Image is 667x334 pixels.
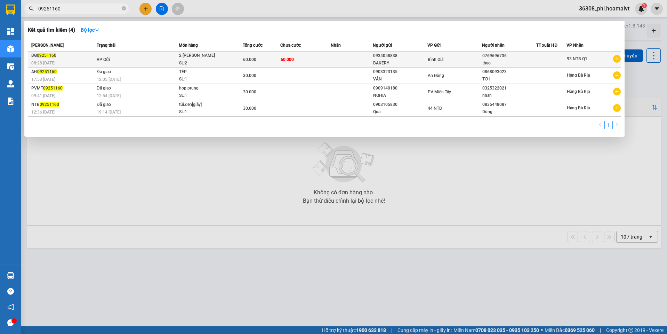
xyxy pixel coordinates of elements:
[95,28,99,32] span: down
[122,6,126,10] span: close-circle
[179,68,231,76] div: TÉP
[97,57,110,62] span: VP Gửi
[7,319,14,326] span: message
[428,73,444,78] span: An Đông
[331,43,341,48] span: Nhãn
[482,52,536,60] div: 0769696736
[482,76,536,83] div: TỚI
[243,57,256,62] span: 60.000
[31,43,64,48] span: [PERSON_NAME]
[31,110,55,115] span: 12:36 [DATE]
[373,92,427,99] div: NGHIA
[40,102,59,107] span: 09251160
[37,53,56,58] span: 09251160
[373,108,427,116] div: Qúa
[373,76,427,83] div: VÂN
[122,6,126,12] span: close-circle
[280,43,301,48] span: Chưa cước
[29,6,34,11] span: search
[97,77,121,82] span: 12:05 [DATE]
[615,123,619,127] span: right
[97,110,121,115] span: 19:14 [DATE]
[482,108,536,116] div: Dũng
[43,86,63,91] span: 09251160
[613,55,621,63] span: plus-circle
[373,43,392,48] span: Người gửi
[482,43,505,48] span: Người nhận
[243,43,263,48] span: Tổng cước
[97,93,121,98] span: 12:54 [DATE]
[31,101,95,108] div: NTB
[243,106,256,111] span: 30.000
[373,60,427,67] div: BAKERY
[482,68,536,76] div: 0868093023
[567,89,590,94] span: Hàng Bà Rịa
[6,5,15,15] img: logo-vxr
[179,52,231,60] div: 2 [PERSON_NAME]
[179,76,231,83] div: SL: 1
[7,288,14,295] span: question-circle
[179,92,231,100] div: SL: 1
[7,272,14,279] img: warehouse-icon
[243,73,256,78] span: 30.000
[75,24,105,36] button: Bộ lọcdown
[97,69,111,74] span: Đã giao
[428,90,451,94] span: PV Miền Tây
[31,93,55,98] span: 09:41 [DATE]
[613,121,621,129] li: Next Page
[482,60,536,67] div: thao
[596,121,604,129] button: left
[482,101,536,108] div: 0835448087
[7,304,14,310] span: notification
[598,123,602,127] span: left
[596,121,604,129] li: Previous Page
[179,101,231,109] div: túi.đen[giày]
[482,92,536,99] div: nhan
[31,68,95,76] div: AĐ
[179,60,231,67] div: SL: 2
[7,98,14,105] img: solution-icon
[179,85,231,92] div: hop ptung
[31,85,95,92] div: PVMT
[31,61,55,65] span: 08:28 [DATE]
[373,85,427,92] div: 0909140180
[37,69,57,74] span: 09251160
[613,71,621,79] span: plus-circle
[31,52,95,59] div: BG
[28,26,75,34] h3: Kết quả tìm kiếm ( 4 )
[613,104,621,112] span: plus-circle
[482,85,536,92] div: 0325322021
[97,102,111,107] span: Đã giao
[7,80,14,87] img: warehouse-icon
[427,43,441,48] span: VP Gửi
[428,106,442,111] span: 44 NTB
[567,73,590,78] span: Hàng Bà Rịa
[567,56,587,61] span: 93 NTB Q1
[566,43,584,48] span: VP Nhận
[281,57,294,62] span: 60.000
[373,52,427,60] div: 0934058838
[613,88,621,95] span: plus-circle
[536,43,557,48] span: TT xuất HĐ
[605,121,612,129] a: 1
[243,90,256,94] span: 30.000
[97,43,115,48] span: Trạng thái
[97,86,111,91] span: Đã giao
[179,108,231,116] div: SL: 1
[373,68,427,76] div: 0903323135
[179,43,198,48] span: Món hàng
[7,45,14,53] img: warehouse-icon
[7,28,14,35] img: dashboard-icon
[428,57,443,62] span: Bình Giã
[373,101,427,108] div: 0903105830
[31,77,55,82] span: 17:53 [DATE]
[567,106,590,110] span: Hàng Bà Rịa
[38,5,120,13] input: Tìm tên, số ĐT hoặc mã đơn
[81,27,99,33] strong: Bộ lọc
[7,63,14,70] img: warehouse-icon
[613,121,621,129] button: right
